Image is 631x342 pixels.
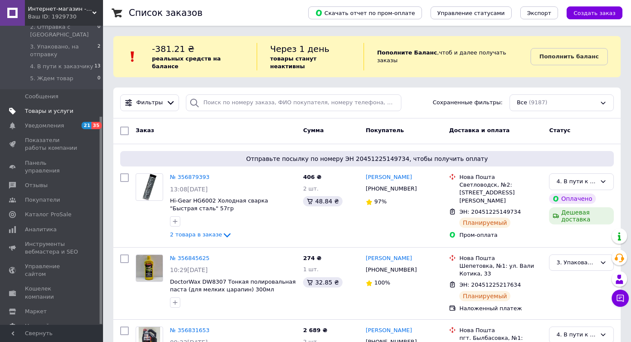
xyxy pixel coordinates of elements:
img: Фото товару [142,174,157,200]
b: реальных средств на балансе [152,55,221,70]
span: Отправьте посылку по номеру ЭН 20451225149734, чтобы получить оплату [124,154,610,163]
div: Шепетовка, №1: ул. Вали Котика, 33 [459,262,542,278]
b: Пополнить баланс [540,53,599,60]
a: Hi-Gear HG6002 Холодная сварка "Быстрая сталь" 57гр [170,197,268,212]
span: [PHONE_NUMBER] [366,266,417,273]
span: Панель управления [25,159,79,175]
span: Управление статусами [437,10,505,16]
div: , чтоб и далее получать заказы [364,43,530,70]
div: Планируемый [459,291,510,301]
span: Все [517,99,527,107]
input: Поиск по номеру заказа, ФИО покупателя, номеру телефона, Email, номеру накладной [186,94,401,111]
span: (9187) [529,99,547,106]
div: Планируемый [459,218,510,228]
span: Каталог ProSale [25,211,71,218]
button: Создать заказ [567,6,622,19]
span: Интернет-магазин -1OilCom- [28,5,92,13]
div: Ваш ID: 1929730 [28,13,103,21]
span: Покупатель [366,127,404,133]
span: Настройки [25,322,56,330]
span: 2 шт. [303,185,319,192]
a: Создать заказ [558,9,622,16]
div: 4. В пути к заказчику [556,330,596,339]
span: 21 [82,122,91,129]
span: 97% [374,198,387,205]
a: 2 товара в заказе [170,231,232,238]
a: № 356879393 [170,174,209,180]
span: 2 689 ₴ [303,327,327,333]
div: 4. В пути к заказчику [556,177,596,186]
a: [PERSON_NAME] [366,173,412,182]
span: 0 [97,23,100,39]
span: Кошелек компании [25,285,79,300]
span: Заказ [136,127,154,133]
div: Нова Пошта [459,173,542,181]
span: 100% [374,279,390,286]
div: Оплачено [549,194,595,204]
span: 406 ₴ [303,174,322,180]
span: Доставка и оплата [449,127,510,133]
div: 3. Упаковано, на отправку [556,258,596,267]
span: 4. В пути к заказчику [30,63,93,70]
img: :exclamation: [126,50,139,63]
span: Показатели работы компании [25,136,79,152]
span: Фильтры [137,99,163,107]
b: Пополните Баланс [377,49,437,56]
div: Наложенный платеж [459,305,542,312]
span: Экспорт [527,10,551,16]
button: Скачать отчет по пром-оплате [308,6,422,19]
div: Пром-оплата [459,231,542,239]
button: Чат с покупателем [612,290,629,307]
span: 2 товара в заказе [170,232,222,238]
span: Через 1 день [270,44,329,54]
img: Фото товару [136,255,163,281]
span: ЭН: 20451225149734 [459,209,521,215]
span: 274 ₴ [303,255,322,261]
span: 5. Ждем товар [30,75,73,82]
div: Нова Пошта [459,254,542,262]
div: 48.84 ₴ [303,196,342,206]
a: [PERSON_NAME] [366,254,412,263]
span: Маркет [25,308,47,315]
span: ЭН: 20451225217634 [459,281,521,288]
span: 3. Упаковано, на отправку [30,43,97,58]
span: Уведомления [25,122,64,130]
span: Сохраненные фильтры: [433,99,503,107]
a: № 356831653 [170,327,209,333]
span: 1 шт. [303,266,319,272]
span: 2 [97,43,100,58]
span: Аналитика [25,226,57,233]
div: Нова Пошта [459,327,542,334]
span: Создать заказ [573,10,616,16]
span: Управление сайтом [25,263,79,278]
button: Экспорт [520,6,558,19]
span: 35 [91,122,101,129]
span: Инструменты вебмастера и SEO [25,240,79,256]
span: Отзывы [25,182,48,189]
span: 13 [94,63,100,70]
span: [PHONE_NUMBER] [366,185,417,192]
span: 2. Отправка с [GEOGRAPHIC_DATA] [30,23,97,39]
button: Управление статусами [431,6,512,19]
div: Светловодск, №2: [STREET_ADDRESS][PERSON_NAME] [459,181,542,205]
div: 32.85 ₴ [303,277,342,288]
a: Фото товару [136,173,163,201]
span: 10:29[DATE] [170,266,208,273]
a: № 356845625 [170,255,209,261]
a: DoctorWax DW8307 Тонкая полировальная паста (для мелких царапин) 300мл [170,278,296,293]
span: Сообщения [25,93,58,100]
span: Статус [549,127,570,133]
b: товары станут неактивны [270,55,316,70]
span: 13:08[DATE] [170,186,208,193]
span: Скачать отчет по пром-оплате [315,9,415,17]
h1: Список заказов [129,8,203,18]
span: -381.21 ₴ [152,44,194,54]
a: [PERSON_NAME] [366,327,412,335]
span: Товары и услуги [25,107,73,115]
a: Пополнить баланс [531,48,608,65]
div: Дешевая доставка [549,207,614,224]
span: Покупатели [25,196,60,204]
